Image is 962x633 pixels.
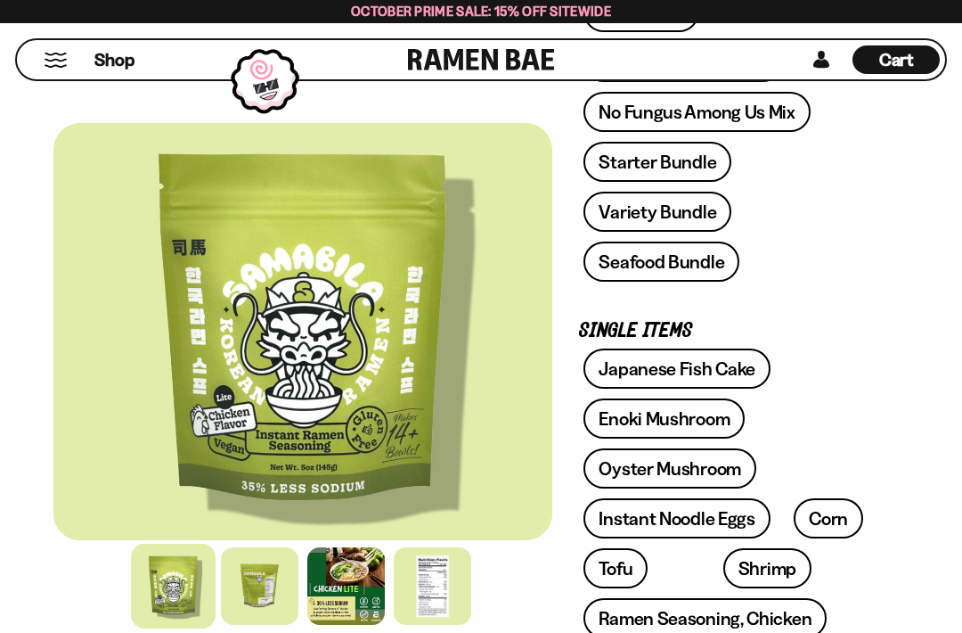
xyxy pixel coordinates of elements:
[583,92,810,132] a: No Fungus Among Us Mix
[94,48,135,72] span: Shop
[583,192,731,232] a: Variety Bundle
[44,53,68,68] button: Mobile Menu Trigger
[879,49,914,70] span: Cart
[579,323,882,340] p: Single Items
[852,40,940,79] div: Cart
[583,448,756,489] a: Oyster Mushroom
[723,548,811,588] a: Shrimp
[583,242,739,282] a: Seafood Bundle
[583,142,731,182] a: Starter Bundle
[94,45,135,74] a: Shop
[583,498,770,538] a: Instant Noodle Eggs
[794,498,863,538] a: Corn
[583,399,745,439] a: Enoki Mushroom
[583,349,770,389] a: Japanese Fish Cake
[351,3,611,20] span: October Prime Sale: 15% off Sitewide
[583,548,648,588] a: Tofu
